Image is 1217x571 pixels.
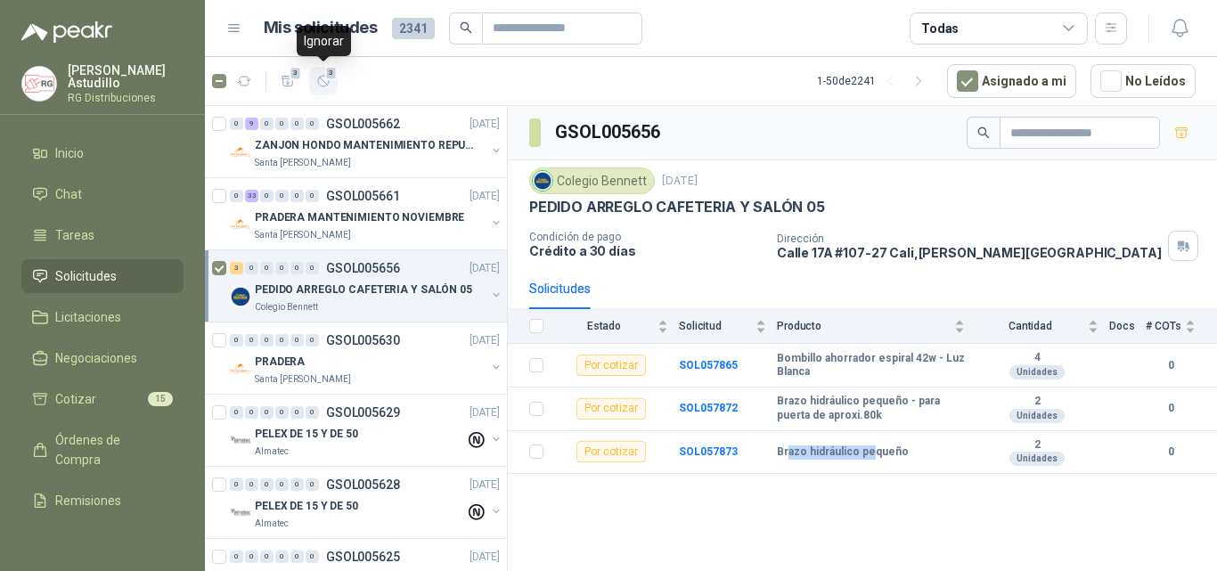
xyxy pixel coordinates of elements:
[21,300,184,334] a: Licitaciones
[21,218,184,252] a: Tareas
[255,498,358,515] p: PELEX DE 15 Y DE 50
[325,66,338,80] span: 3
[529,279,591,298] div: Solicitudes
[230,286,251,307] img: Company Logo
[306,118,319,130] div: 0
[245,190,258,202] div: 33
[777,320,951,332] span: Producto
[255,517,289,531] p: Almatec
[275,334,289,347] div: 0
[255,209,464,226] p: PRADERA MANTENIMIENTO NOVIEMBRE
[290,406,304,419] div: 0
[947,64,1076,98] button: Asignado a mi
[470,549,500,566] p: [DATE]
[326,334,400,347] p: GSOL005630
[260,334,274,347] div: 0
[55,184,82,204] span: Chat
[55,389,96,409] span: Cotizar
[68,64,184,89] p: [PERSON_NAME] Astudillo
[230,478,243,491] div: 0
[55,430,167,469] span: Órdenes de Compra
[255,445,289,459] p: Almatec
[679,359,738,371] a: SOL057865
[230,142,251,163] img: Company Logo
[529,243,763,258] p: Crédito a 30 días
[326,478,400,491] p: GSOL005628
[290,66,302,80] span: 3
[290,551,304,563] div: 0
[275,262,289,274] div: 0
[309,67,338,95] button: 3
[255,156,351,170] p: Santa [PERSON_NAME]
[290,190,304,202] div: 0
[306,190,319,202] div: 0
[21,525,184,559] a: Configuración
[976,395,1099,409] b: 2
[230,113,503,170] a: 0 9 0 0 0 0 GSOL005662[DATE] Company LogoZANJON HONDO MANTENIMIENTO REPUESTOSSanta [PERSON_NAME]
[230,214,251,235] img: Company Logo
[260,478,274,491] div: 0
[470,404,500,421] p: [DATE]
[230,262,243,274] div: 3
[260,262,274,274] div: 0
[306,334,319,347] div: 0
[470,116,500,133] p: [DATE]
[326,190,400,202] p: GSOL005661
[55,143,84,163] span: Inicio
[21,341,184,375] a: Negociaciones
[290,262,304,274] div: 0
[1090,64,1196,98] button: No Leídos
[230,334,243,347] div: 0
[230,551,243,563] div: 0
[55,266,117,286] span: Solicitudes
[976,438,1099,453] b: 2
[255,137,477,154] p: ZANJON HONDO MANTENIMIENTO REPUESTOS
[679,445,738,458] a: SOL057873
[306,406,319,419] div: 0
[230,406,243,419] div: 0
[21,484,184,518] a: Remisiones
[21,136,184,170] a: Inicio
[230,185,503,242] a: 0 33 0 0 0 0 GSOL005661[DATE] Company LogoPRADERA MANTENIMIENTO NOVIEMBRESanta [PERSON_NAME]
[976,320,1084,332] span: Cantidad
[1146,309,1217,344] th: # COTs
[275,478,289,491] div: 0
[555,118,663,146] h3: GSOL005656
[148,392,173,406] span: 15
[777,445,909,460] b: Brazo hidráulico pequeño
[306,478,319,491] div: 0
[921,19,959,38] div: Todas
[255,372,351,387] p: Santa [PERSON_NAME]
[777,352,965,379] b: Bombillo ahorrador espiral 42w - Luz Blanca
[306,262,319,274] div: 0
[255,281,472,298] p: PEDIDO ARREGLO CAFETERIA Y SALÓN 05
[470,188,500,205] p: [DATE]
[245,262,258,274] div: 0
[245,478,258,491] div: 0
[21,21,112,43] img: Logo peakr
[230,257,503,314] a: 3 0 0 0 0 0 GSOL005656[DATE] Company LogoPEDIDO ARREGLO CAFETERIA Y SALÓN 05Colegio Bennett
[392,18,435,39] span: 2341
[470,332,500,349] p: [DATE]
[230,474,503,531] a: 0 0 0 0 0 0 GSOL005628[DATE] Company LogoPELEX DE 15 Y DE 50Almatec
[275,551,289,563] div: 0
[55,225,94,245] span: Tareas
[230,430,251,452] img: Company Logo
[777,232,1162,245] p: Dirección
[21,177,184,211] a: Chat
[529,231,763,243] p: Condición de pago
[22,67,56,101] img: Company Logo
[230,358,251,379] img: Company Logo
[1009,452,1065,466] div: Unidades
[470,477,500,494] p: [DATE]
[460,21,472,34] span: search
[255,354,305,371] p: PRADERA
[529,167,655,194] div: Colegio Bennett
[679,320,752,332] span: Solicitud
[68,93,184,103] p: RG Distribuciones
[1146,400,1196,417] b: 0
[1009,409,1065,423] div: Unidades
[679,402,738,414] a: SOL057872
